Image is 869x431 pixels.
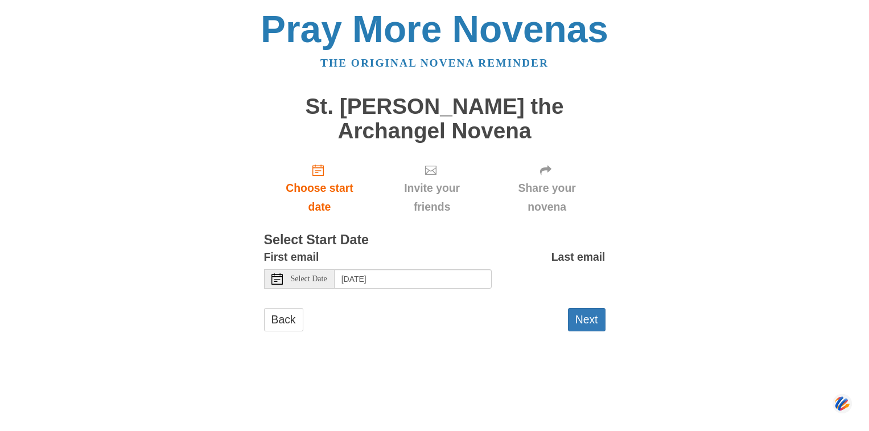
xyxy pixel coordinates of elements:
span: Select Date [291,275,327,283]
a: The original novena reminder [320,57,549,69]
span: Choose start date [275,179,364,216]
label: Last email [551,248,606,266]
div: Click "Next" to confirm your start date first. [375,154,488,222]
a: Pray More Novenas [261,8,608,50]
span: Invite your friends [386,179,477,216]
label: First email [264,248,319,266]
button: Next [568,308,606,331]
a: Back [264,308,303,331]
a: Choose start date [264,154,376,222]
img: svg+xml;base64,PHN2ZyB3aWR0aD0iNDQiIGhlaWdodD0iNDQiIHZpZXdCb3g9IjAgMCA0NCA0NCIgZmlsbD0ibm9uZSIgeG... [833,393,852,414]
span: Share your novena [500,179,594,216]
div: Click "Next" to confirm your start date first. [489,154,606,222]
h1: St. [PERSON_NAME] the Archangel Novena [264,95,606,143]
h3: Select Start Date [264,233,606,248]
